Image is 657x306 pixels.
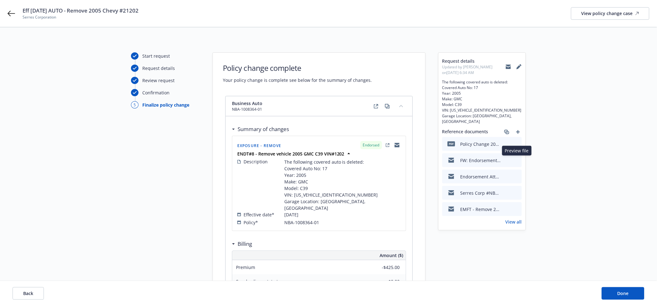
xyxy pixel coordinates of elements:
[393,141,401,149] a: copyLogging
[448,141,455,146] span: pdf
[460,157,501,164] div: FW: Endorsement Attached for Deletion of 2005 Chevy #21202
[223,63,372,73] h1: Policy change complete
[226,96,413,116] div: Business AutoNBA-1008364-01externalcopycollapse content
[13,287,44,300] button: Back
[142,102,189,108] div: Finalize policy change
[363,263,404,272] input: 0.00
[602,287,644,300] button: Done
[232,100,262,107] span: Business Auto
[442,79,522,124] span: The following covered auto is deleted: Covered Auto No: 17 Year: 2005 Make: GMC Model: C39 VIN: [...
[504,190,509,196] button: download file
[238,125,289,133] h3: Summary of changes
[514,190,519,196] button: preview file
[460,141,501,147] div: Policy Change 2025 Auto ENDT # 8 - Remove vehicle 2005 GMC C39 VIN#1202.pdf
[571,7,649,20] a: View policy change case
[502,146,532,156] div: Preview file
[244,211,274,218] span: Effective date*
[504,157,509,164] button: download file
[514,157,519,164] button: preview file
[142,77,175,84] div: Review request
[284,211,298,218] span: [DATE]
[504,173,509,180] button: download file
[236,278,283,284] span: Surplus lines state tax
[460,190,501,196] div: Serres Corp #NBA-1008364-01 - Remove 2005 Chevy #21202
[618,290,629,296] span: Done
[363,277,404,286] input: 0.00
[232,125,289,133] div: Summary of changes
[142,89,170,96] div: Confirmation
[442,58,506,64] span: Request details
[442,64,506,76] span: Updated by [PERSON_NAME] on [DATE] 6:34 AM
[363,142,380,148] span: Endorsed
[142,65,175,71] div: Request details
[236,264,255,270] span: Premium
[504,206,509,213] button: download file
[244,219,258,226] span: Policy*
[396,101,406,111] button: collapse content
[23,14,139,20] span: Serres Corporation
[514,141,519,147] button: preview file
[514,128,522,136] a: add
[23,290,33,296] span: Back
[460,173,501,180] div: Endorsement Attached for Deletion of 2005 Chevy #21202
[237,143,281,148] span: Exposure - Remove
[23,7,139,14] span: Eff [DATE] AUTO - Remove 2005 Chevy #21202
[223,77,372,83] span: Your policy change is complete see below for the summary of changes.
[237,151,344,157] strong: ENDT#8 - Remove vehicle 2005 GMC C39 VIN#1202
[380,252,403,259] span: Amount ($)
[244,158,268,165] span: Description
[131,101,139,108] div: 5
[284,219,319,226] span: NBA-1008364-01
[503,128,511,136] a: associate
[504,141,509,147] button: download file
[514,173,519,180] button: preview file
[581,8,639,19] div: View policy change case
[514,206,519,213] button: preview file
[232,240,252,248] div: Billing
[506,219,522,225] a: View all
[232,107,262,112] span: NBA-1008364-01
[384,103,391,110] a: copy
[384,141,392,149] a: external
[142,53,170,59] div: Start request
[460,206,501,213] div: EMFT - Remove 2005 Chevy #21202 - Non-Op-ed.msg
[442,128,488,136] span: Reference documents
[284,159,401,211] span: The following covered auto is deleted: Covered Auto No: 17 Year: 2005 Make: GMC Model: C39 VIN: [...
[372,103,380,110] a: external
[238,240,252,248] h3: Billing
